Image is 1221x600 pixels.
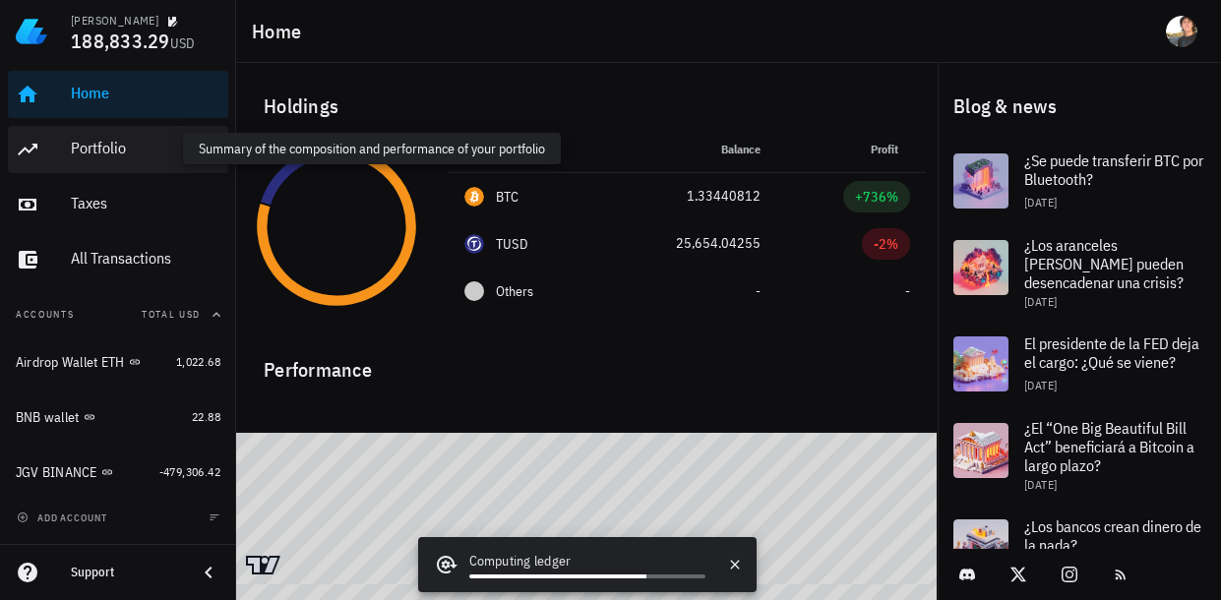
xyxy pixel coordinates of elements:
[16,16,47,47] img: LedgiFi
[871,142,910,156] span: Profit
[938,138,1221,224] a: ¿Se puede transferir BTC por Bluetooth? [DATE]
[71,249,220,268] div: All Transactions
[756,282,761,300] span: -
[464,234,484,254] div: TUSD-icon
[252,16,309,47] h1: Home
[71,13,158,29] div: [PERSON_NAME]
[938,75,1221,138] div: Blog & news
[248,338,926,386] div: Performance
[16,409,80,426] div: BNB wallet
[496,281,533,302] span: Others
[1024,378,1057,392] span: [DATE]
[874,234,898,254] div: -2%
[617,186,762,207] div: 1.33440812
[938,321,1221,407] a: El presidente de la FED deja el cargo: ¿Qué se viene? [DATE]
[176,354,220,369] span: 1,022.68
[855,187,898,207] div: +736%
[8,291,228,338] button: AccountsTotal USD
[496,187,519,207] div: BTC
[1024,150,1203,189] span: ¿Se puede transferir BTC por Bluetooth?
[170,34,196,52] span: USD
[938,224,1221,321] a: ¿Los aranceles [PERSON_NAME] pueden desencadenar una crisis? [DATE]
[8,126,228,173] a: Portfolio
[938,504,1221,590] a: ¿Los bancos crean dinero de la nada?
[1024,477,1057,492] span: [DATE]
[449,126,601,173] th: Currency
[601,126,777,173] th: Balance
[246,556,280,574] a: Charting by TradingView
[1024,235,1184,292] span: ¿Los aranceles [PERSON_NAME] pueden desencadenar una crisis?
[8,71,228,118] a: Home
[1024,333,1199,372] span: El presidente de la FED deja el cargo: ¿Qué se viene?
[71,139,220,157] div: Portfolio
[8,449,228,496] a: JGV BINANCE -479,306.42
[159,464,220,479] span: -479,306.42
[905,282,910,300] span: -
[8,338,228,386] a: Airdrop Wallet ETH 1,022.68
[71,84,220,102] div: Home
[71,28,170,54] span: 188,833.29
[21,511,107,524] span: add account
[1024,516,1201,555] span: ¿Los bancos crean dinero de la nada?
[1024,418,1194,475] span: ¿El “One Big Beautiful Bill Act” beneficiará a Bitcoin a largo plazo?
[1024,294,1057,309] span: [DATE]
[496,234,528,254] div: TUSD
[142,308,201,321] span: Total USD
[192,409,220,424] span: 22.88
[71,565,181,580] div: Support
[12,508,115,527] button: add account
[71,194,220,212] div: Taxes
[464,187,484,207] div: BTC-icon
[16,464,97,481] div: JGV BINANCE
[8,236,228,283] a: All Transactions
[1166,16,1197,47] div: avatar
[617,233,762,254] div: 25,654.04255
[469,551,705,574] div: Computing ledger
[16,354,125,371] div: Airdrop Wallet ETH
[8,181,228,228] a: Taxes
[1024,195,1057,210] span: [DATE]
[248,75,926,138] div: Holdings
[938,407,1221,504] a: ¿El “One Big Beautiful Bill Act” beneficiará a Bitcoin a largo plazo? [DATE]
[8,393,228,441] a: BNB wallet 22.88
